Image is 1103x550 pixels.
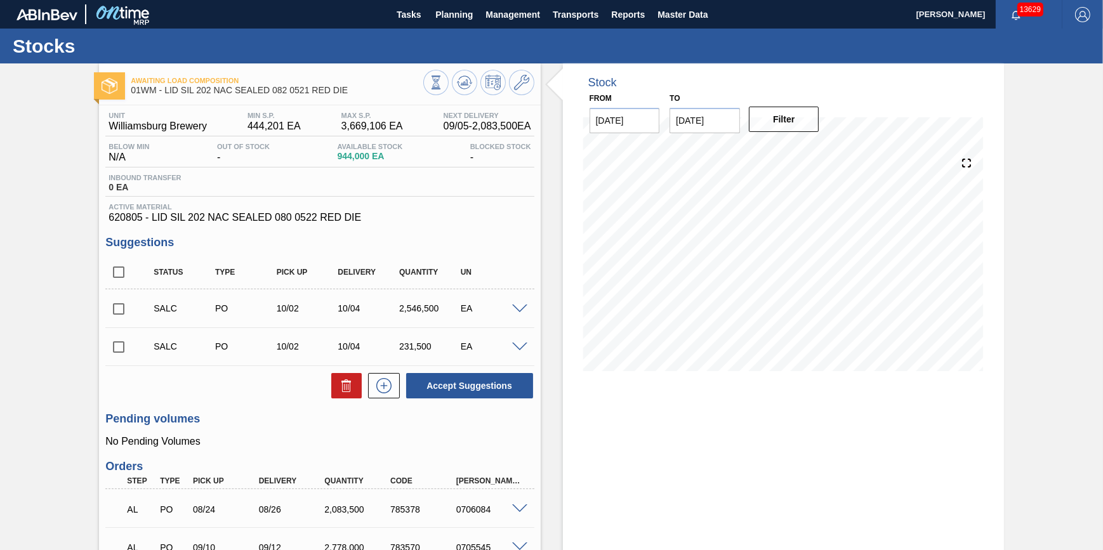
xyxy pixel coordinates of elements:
div: EA [458,341,525,351]
span: Below Min [109,143,149,150]
div: Delivery [334,268,402,277]
span: Planning [435,7,473,22]
h3: Pending volumes [105,412,534,426]
span: Available Stock [338,143,403,150]
label: From [590,94,612,103]
button: Filter [749,107,819,132]
p: AL [127,504,154,514]
div: 0706084 [453,504,526,514]
span: Transports [553,7,598,22]
img: Logout [1075,7,1090,22]
h3: Suggestions [105,236,534,249]
div: 785378 [387,504,460,514]
img: TNhmsLtSVTkK8tSr43FrP2fwEKptu5GPRR3wAAAABJRU5ErkJggg== [17,9,77,20]
span: Inbound Transfer [109,174,181,181]
div: Delivery [256,476,329,485]
span: 444,201 EA [248,121,301,132]
div: - [214,143,273,163]
div: N/A [105,143,152,163]
span: Williamsburg Brewery [109,121,207,132]
div: 10/04/2025 [334,341,402,351]
span: Out Of Stock [217,143,270,150]
div: Purchase order [212,341,280,351]
div: 10/04/2025 [334,303,402,313]
div: Stock [588,76,617,89]
button: Go to Master Data / General [509,70,534,95]
div: Delete Suggestions [325,373,362,398]
div: Purchase order [157,504,190,514]
button: Notifications [996,6,1036,23]
div: Suggestion Awaiting Load Composition [150,341,218,351]
span: 0 EA [109,183,181,192]
div: Quantity [396,268,464,277]
div: 08/26/2025 [256,504,329,514]
div: Pick up [190,476,263,485]
div: UN [458,268,525,277]
div: Suggestion Awaiting Load Composition [150,303,218,313]
div: Step [124,476,157,485]
div: 10/02/2025 [274,341,341,351]
input: mm/dd/yyyy [670,108,740,133]
label: to [670,94,680,103]
span: 09/05 - 2,083,500 EA [444,121,531,132]
div: [PERSON_NAME]. ID [453,476,526,485]
h3: Orders [105,460,534,473]
span: 01WM - LID SIL 202 NAC SEALED 082 0521 RED DIE [131,86,423,95]
div: 2,083,500 [321,504,394,514]
div: Purchase order [212,303,280,313]
div: New suggestion [362,373,400,398]
div: 10/02/2025 [274,303,341,313]
span: MIN S.P. [248,112,301,119]
span: 944,000 EA [338,152,403,161]
span: Unit [109,112,207,119]
h1: Stocks [13,39,238,53]
div: EA [458,303,525,313]
div: Status [150,268,218,277]
button: Accept Suggestions [406,373,533,398]
span: Blocked Stock [470,143,531,150]
span: Master Data [657,7,708,22]
input: mm/dd/yyyy [590,108,660,133]
span: Reports [611,7,645,22]
button: Schedule Inventory [480,70,506,95]
span: MAX S.P. [341,112,403,119]
div: Type [157,476,190,485]
span: 620805 - LID SIL 202 NAC SEALED 080 0522 RED DIE [109,212,531,223]
div: 08/24/2025 [190,504,263,514]
button: Stocks Overview [423,70,449,95]
span: Tasks [395,7,423,22]
div: Pick up [274,268,341,277]
div: Code [387,476,460,485]
div: - [467,143,534,163]
div: Accept Suggestions [400,372,534,400]
div: 231,500 [396,341,464,351]
div: Awaiting Load Composition [124,495,157,523]
span: Next Delivery [444,112,531,119]
div: Type [212,268,280,277]
button: Update Chart [452,70,477,95]
span: Management [485,7,540,22]
span: Awaiting Load Composition [131,77,423,84]
div: Quantity [321,476,394,485]
img: Ícone [102,78,117,94]
div: 2,546,500 [396,303,464,313]
span: 3,669,106 EA [341,121,403,132]
p: No Pending Volumes [105,436,534,447]
span: Active Material [109,203,531,211]
span: 13629 [1017,3,1043,16]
